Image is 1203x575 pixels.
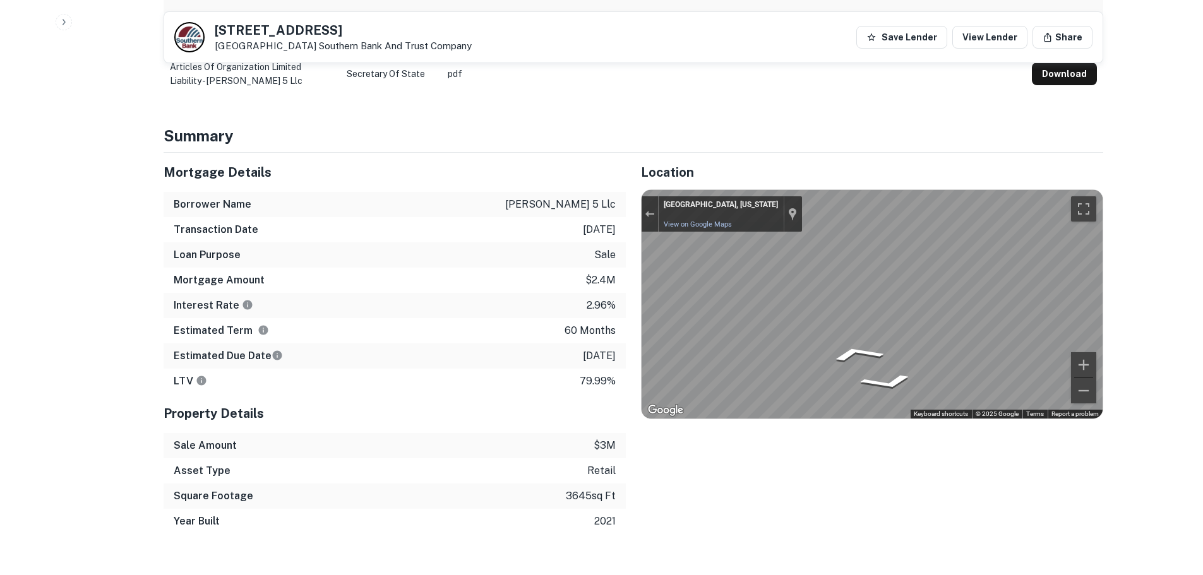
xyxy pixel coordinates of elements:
div: [GEOGRAPHIC_DATA], [US_STATE] [664,200,778,210]
h6: Loan Purpose [174,247,241,263]
img: Google [645,402,686,418]
p: 2021 [594,514,616,529]
h5: Mortgage Details [164,163,626,182]
p: retail [587,463,616,478]
button: Exit the Street View [642,205,658,222]
h6: Interest Rate [174,298,253,313]
a: Report a problem [1051,410,1099,417]
svg: Estimate is based on a standard schedule for this type of loan. [272,350,283,361]
p: 3645 sq ft [566,489,616,504]
p: [GEOGRAPHIC_DATA] [215,40,472,52]
a: View Lender [952,26,1027,49]
h6: LTV [174,374,207,389]
path: Go South [811,341,902,365]
p: [DATE] [583,348,616,364]
div: Street View [642,190,1103,418]
h6: Estimated Due Date [174,348,283,364]
p: 2.96% [587,298,616,313]
h6: Estimated Term [174,323,269,338]
svg: Term is based on a standard schedule for this type of loan. [258,324,269,336]
h6: Sale Amount [174,438,237,453]
td: articles of organization limited liability - [PERSON_NAME] 5 llc [164,54,340,94]
p: sale [594,247,616,263]
h5: [STREET_ADDRESS] [215,24,472,37]
h4: Summary [164,124,1103,147]
path: Go North [842,370,932,394]
h6: Asset Type [174,463,230,478]
button: Keyboard shortcuts [914,410,968,418]
td: pdf [441,54,1026,94]
button: Zoom out [1071,378,1096,403]
h6: Mortgage Amount [174,273,265,288]
a: View on Google Maps [664,220,732,228]
a: Terms (opens in new tab) [1026,410,1044,417]
a: Open this area in Google Maps (opens a new window) [645,402,686,418]
p: $3m [594,438,616,453]
svg: LTVs displayed on the website are for informational purposes only and may be reported incorrectly... [196,375,207,386]
h5: Property Details [164,404,626,423]
svg: The interest rates displayed on the website are for informational purposes only and may be report... [242,299,253,311]
p: 60 months [565,323,616,338]
iframe: Chat Widget [1140,474,1203,535]
p: [PERSON_NAME] 5 llc [505,197,616,212]
a: Southern Bank And Trust Company [319,40,472,51]
h6: Borrower Name [174,197,251,212]
button: Share [1032,26,1092,49]
div: Map [642,190,1103,418]
button: Download [1032,62,1097,85]
p: $2.4m [585,273,616,288]
button: Save Lender [856,26,947,49]
span: © 2025 Google [976,410,1019,417]
h6: Year Built [174,514,220,529]
p: [DATE] [583,222,616,237]
a: Show location on map [788,207,797,221]
h5: Location [641,163,1103,182]
h6: Square Footage [174,489,253,504]
button: Toggle fullscreen view [1071,196,1096,222]
td: Secretary of State [340,54,441,94]
button: Zoom in [1071,352,1096,377]
p: 79.99% [580,374,616,389]
h6: Transaction Date [174,222,258,237]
